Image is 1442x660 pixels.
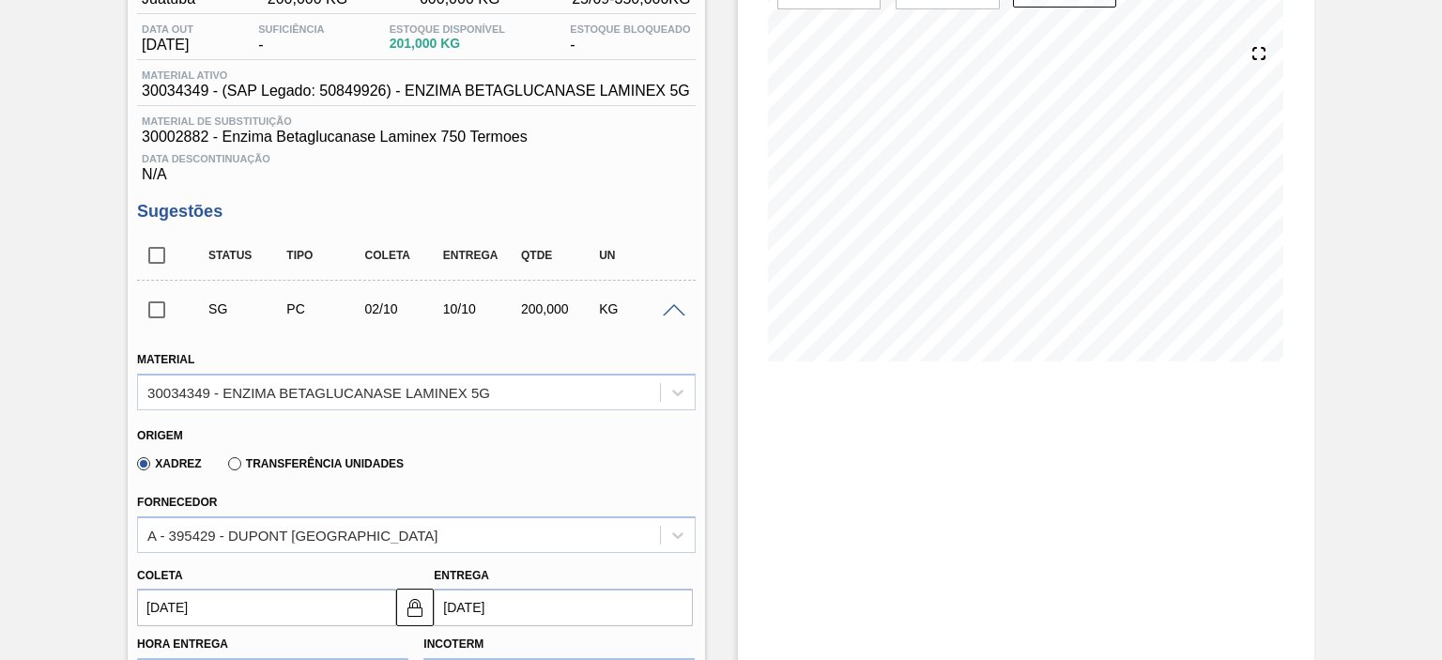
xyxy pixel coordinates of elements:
div: 10/10/2025 [438,301,524,316]
div: - [565,23,695,54]
span: 30034349 - (SAP Legado: 50849926) - ENZIMA BETAGLUCANASE LAMINEX 5G [142,83,690,100]
input: dd/mm/yyyy [137,589,396,626]
img: locked [404,596,426,619]
label: Xadrez [137,457,202,470]
span: Estoque Bloqueado [570,23,690,35]
div: Pedido de Compra [282,301,367,316]
label: Hora Entrega [137,631,408,658]
div: KG [594,301,680,316]
div: Qtde [516,249,602,262]
div: Sugestão Criada [204,301,289,316]
div: Coleta [360,249,446,262]
div: Tipo [282,249,367,262]
span: Material de Substituição [142,115,690,127]
div: - [253,23,329,54]
div: 02/10/2025 [360,301,446,316]
span: Material ativo [142,69,690,81]
div: Status [204,249,289,262]
span: 201,000 KG [390,37,505,51]
span: Estoque Disponível [390,23,505,35]
span: [DATE] [142,37,193,54]
label: Fornecedor [137,496,217,509]
h3: Sugestões [137,202,695,222]
div: 30034349 - ENZIMA BETAGLUCANASE LAMINEX 5G [147,384,490,400]
label: Incoterm [423,637,483,651]
div: A - 395429 - DUPONT [GEOGRAPHIC_DATA] [147,527,437,543]
label: Origem [137,429,183,442]
label: Transferência Unidades [228,457,404,470]
div: Entrega [438,249,524,262]
div: UN [594,249,680,262]
span: Data Descontinuação [142,153,690,164]
div: N/A [137,146,695,183]
label: Coleta [137,569,182,582]
button: locked [396,589,434,626]
input: dd/mm/yyyy [434,589,693,626]
span: Suficiência [258,23,324,35]
label: Entrega [434,569,489,582]
span: 30002882 - Enzima Betaglucanase Laminex 750 Termoes [142,129,690,146]
span: Data out [142,23,193,35]
label: Material [137,353,194,366]
div: 200,000 [516,301,602,316]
